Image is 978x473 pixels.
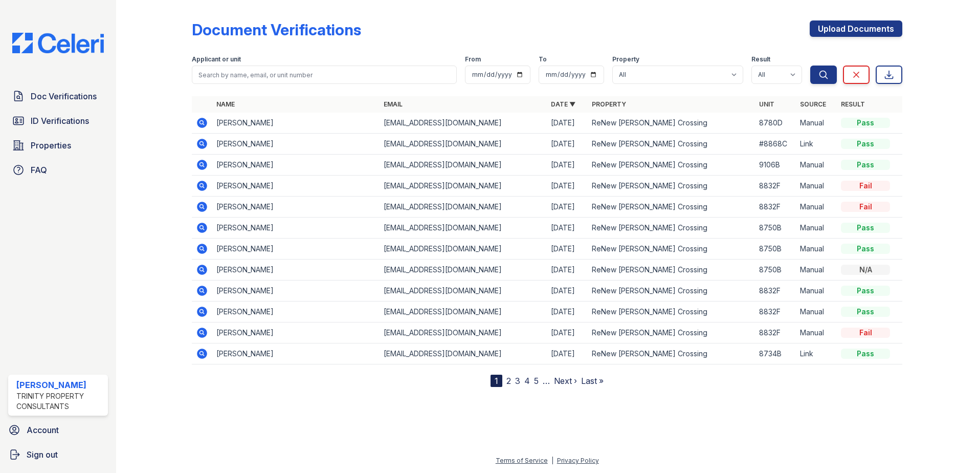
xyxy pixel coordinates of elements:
[547,260,588,281] td: [DATE]
[31,139,71,152] span: Properties
[796,176,837,197] td: Manual
[841,160,890,170] div: Pass
[588,343,755,364] td: ReNew [PERSON_NAME] Crossing
[506,376,511,386] a: 2
[755,197,796,218] td: 8832F
[380,322,547,343] td: [EMAIL_ADDRESS][DOMAIN_NAME]
[551,457,553,464] div: |
[27,424,59,436] span: Account
[841,349,890,359] div: Pass
[755,176,796,197] td: 8832F
[212,281,380,302] td: [PERSON_NAME]
[4,33,112,53] img: CE_Logo_Blue-a8612792a0a2168367f1c8372b55b34899dd931a85d93a1a3d3e32e68fde9ad4.png
[588,260,755,281] td: ReNew [PERSON_NAME] Crossing
[547,302,588,322] td: [DATE]
[588,134,755,155] td: ReNew [PERSON_NAME] Crossing
[841,244,890,254] div: Pass
[380,134,547,155] td: [EMAIL_ADDRESS][DOMAIN_NAME]
[755,302,796,322] td: 8832F
[543,375,550,387] span: …
[8,160,108,180] a: FAQ
[581,376,604,386] a: Last »
[759,100,774,108] a: Unit
[755,155,796,176] td: 9106B
[4,420,112,440] a: Account
[796,197,837,218] td: Manual
[612,55,639,63] label: Property
[212,113,380,134] td: [PERSON_NAME]
[588,322,755,343] td: ReNew [PERSON_NAME] Crossing
[755,322,796,343] td: 8832F
[547,218,588,239] td: [DATE]
[796,260,837,281] td: Manual
[380,281,547,302] td: [EMAIL_ADDRESS][DOMAIN_NAME]
[841,118,890,128] div: Pass
[212,134,380,155] td: [PERSON_NAME]
[380,343,547,364] td: [EMAIL_ADDRESS][DOMAIN_NAME]
[841,265,890,275] div: N/A
[592,100,626,108] a: Property
[841,286,890,296] div: Pass
[27,448,58,461] span: Sign out
[212,197,380,218] td: [PERSON_NAME]
[800,100,826,108] a: Source
[755,281,796,302] td: 8832F
[588,218,755,239] td: ReNew [PERSON_NAME] Crossing
[554,376,577,386] a: Next ›
[796,302,837,322] td: Manual
[796,113,837,134] td: Manual
[212,218,380,239] td: [PERSON_NAME]
[796,343,837,364] td: Link
[588,239,755,260] td: ReNew [PERSON_NAME] Crossing
[8,135,108,156] a: Properties
[384,100,403,108] a: Email
[547,134,588,155] td: [DATE]
[796,218,837,239] td: Manual
[491,375,502,387] div: 1
[212,343,380,364] td: [PERSON_NAME]
[588,302,755,322] td: ReNew [PERSON_NAME] Crossing
[796,134,837,155] td: Link
[380,302,547,322] td: [EMAIL_ADDRESS][DOMAIN_NAME]
[4,444,112,465] button: Sign out
[380,155,547,176] td: [EMAIL_ADDRESS][DOMAIN_NAME]
[8,111,108,131] a: ID Verifications
[465,55,481,63] label: From
[524,376,530,386] a: 4
[547,322,588,343] td: [DATE]
[212,260,380,281] td: [PERSON_NAME]
[755,218,796,239] td: 8750B
[810,20,902,37] a: Upload Documents
[796,281,837,302] td: Manual
[755,113,796,134] td: 8780D
[557,457,599,464] a: Privacy Policy
[841,139,890,149] div: Pass
[16,391,104,412] div: Trinity Property Consultants
[588,176,755,197] td: ReNew [PERSON_NAME] Crossing
[755,239,796,260] td: 8750B
[212,322,380,343] td: [PERSON_NAME]
[547,281,588,302] td: [DATE]
[216,100,235,108] a: Name
[796,322,837,343] td: Manual
[534,376,539,386] a: 5
[380,239,547,260] td: [EMAIL_ADDRESS][DOMAIN_NAME]
[841,100,865,108] a: Result
[547,197,588,218] td: [DATE]
[539,55,547,63] label: To
[751,55,770,63] label: Result
[796,239,837,260] td: Manual
[212,155,380,176] td: [PERSON_NAME]
[31,90,97,102] span: Doc Verifications
[796,155,837,176] td: Manual
[380,197,547,218] td: [EMAIL_ADDRESS][DOMAIN_NAME]
[212,302,380,322] td: [PERSON_NAME]
[841,328,890,338] div: Fail
[588,281,755,302] td: ReNew [PERSON_NAME] Crossing
[547,113,588,134] td: [DATE]
[31,164,47,176] span: FAQ
[755,343,796,364] td: 8734B
[380,260,547,281] td: [EMAIL_ADDRESS][DOMAIN_NAME]
[841,307,890,317] div: Pass
[192,20,361,39] div: Document Verifications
